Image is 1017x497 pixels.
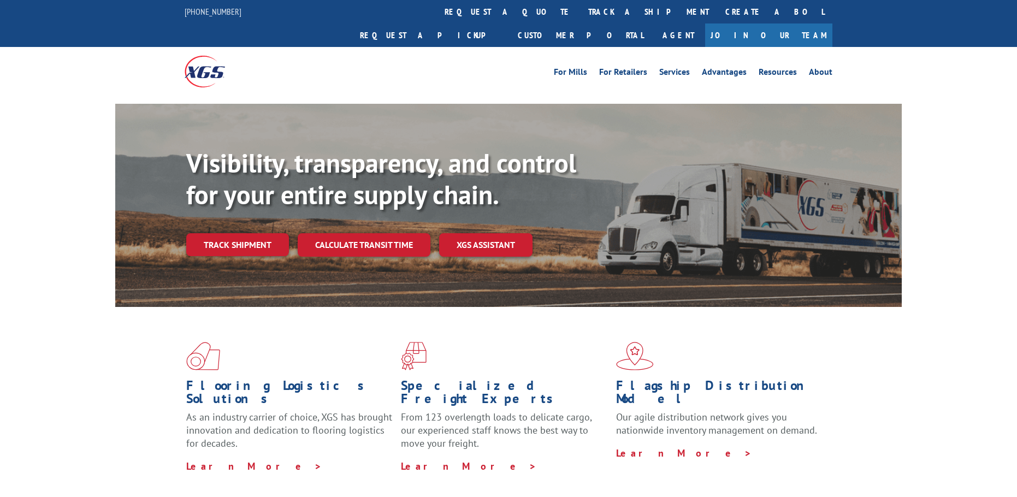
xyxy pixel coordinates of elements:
h1: Specialized Freight Experts [401,379,607,411]
p: From 123 overlength loads to delicate cargo, our experienced staff knows the best way to move you... [401,411,607,459]
a: Learn More > [186,460,322,472]
a: Resources [759,68,797,80]
a: Learn More > [401,460,537,472]
h1: Flagship Distribution Model [616,379,823,411]
a: Learn More > [616,447,752,459]
a: Customer Portal [510,23,652,47]
a: For Retailers [599,68,647,80]
span: As an industry carrier of choice, XGS has brought innovation and dedication to flooring logistics... [186,411,392,449]
h1: Flooring Logistics Solutions [186,379,393,411]
a: About [809,68,832,80]
a: For Mills [554,68,587,80]
a: [PHONE_NUMBER] [185,6,241,17]
img: xgs-icon-flagship-distribution-model-red [616,342,654,370]
img: xgs-icon-total-supply-chain-intelligence-red [186,342,220,370]
a: Advantages [702,68,747,80]
a: Request a pickup [352,23,510,47]
a: Services [659,68,690,80]
a: Join Our Team [705,23,832,47]
b: Visibility, transparency, and control for your entire supply chain. [186,146,576,211]
img: xgs-icon-focused-on-flooring-red [401,342,427,370]
a: Agent [652,23,705,47]
a: XGS ASSISTANT [439,233,533,257]
a: Calculate transit time [298,233,430,257]
a: Track shipment [186,233,289,256]
span: Our agile distribution network gives you nationwide inventory management on demand. [616,411,817,436]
